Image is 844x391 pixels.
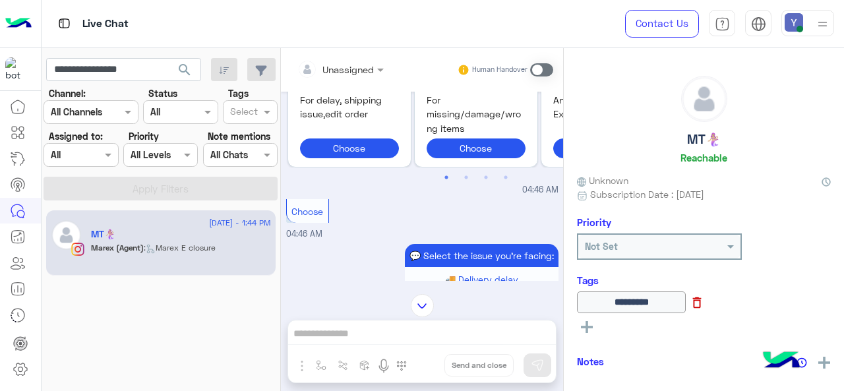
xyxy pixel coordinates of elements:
[460,171,473,184] button: 2 of 2
[148,86,177,100] label: Status
[751,16,766,32] img: tab
[71,243,84,256] img: Instagram
[522,184,558,196] span: 04:46 AM
[427,138,526,158] button: Choose
[814,16,831,32] img: profile
[208,129,270,143] label: Note mentions
[56,15,73,32] img: tab
[5,10,32,38] img: Logo
[411,294,434,317] img: scroll
[177,62,193,78] span: search
[680,152,727,164] h6: Reachable
[577,274,831,286] h6: Tags
[440,171,453,184] button: 1 of 2
[785,13,803,32] img: userImage
[300,138,399,158] button: Choose
[553,93,652,121] span: Any issue related to Exchanges
[709,10,735,38] a: tab
[682,76,727,121] img: defaultAdmin.png
[479,171,493,184] button: 3 of 2
[577,216,611,228] h6: Priority
[209,217,270,229] span: [DATE] - 1:44 PM
[499,171,512,184] button: 4 of 2
[286,229,322,239] span: 04:46 AM
[51,220,81,250] img: defaultAdmin.png
[291,206,323,217] span: Choose
[625,10,699,38] a: Contact Us
[228,86,249,100] label: Tags
[715,16,730,32] img: tab
[169,58,201,86] button: search
[687,132,721,147] h5: MT🧜🏼‍♀️
[44,177,278,200] button: Apply Filters
[91,243,144,253] span: Marex (Agent)
[300,93,399,121] span: For delay, shipping issue,edit order
[758,338,804,384] img: hulul-logo.png
[405,244,558,267] p: 12/8/2025, 4:46 AM
[82,15,129,33] p: Live Chat
[228,104,258,121] div: Select
[49,86,86,100] label: Channel:
[472,65,527,75] small: Human Handover
[129,129,159,143] label: Priority
[91,229,115,240] h5: MT🧜🏼‍♀️
[577,173,628,187] span: Unknown
[444,354,514,376] button: Send and close
[444,274,518,285] span: 🚚 Delivery delay
[49,129,103,143] label: Assigned to:
[144,243,216,253] span: : Marex E closure
[5,57,29,81] img: 317874714732967
[427,93,526,135] span: For missing/damage/wrong items
[553,138,652,158] button: Choose
[818,357,830,369] img: add
[590,187,704,201] span: Subscription Date : [DATE]
[577,355,604,367] h6: Notes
